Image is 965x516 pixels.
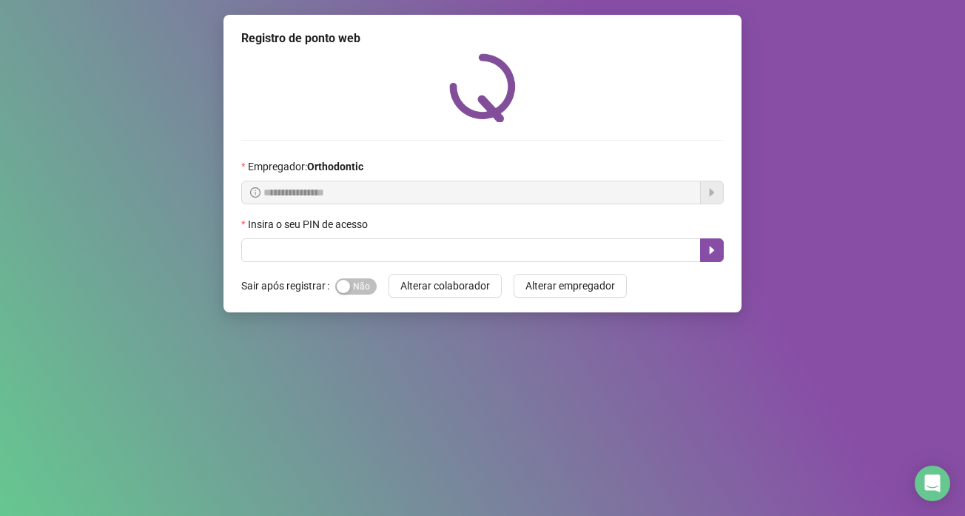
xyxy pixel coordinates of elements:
img: QRPoint [449,53,516,122]
span: info-circle [250,187,260,198]
strong: Orthodontic [307,161,363,172]
span: Empregador : [248,158,363,175]
div: Registro de ponto web [241,30,724,47]
label: Sair após registrar [241,274,335,298]
span: caret-right [706,244,718,256]
label: Insira o seu PIN de acesso [241,216,377,232]
span: Alterar empregador [525,278,615,294]
span: Alterar colaborador [400,278,490,294]
button: Alterar colaborador [389,274,502,298]
button: Alterar empregador [514,274,627,298]
div: Open Intercom Messenger [915,466,950,501]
